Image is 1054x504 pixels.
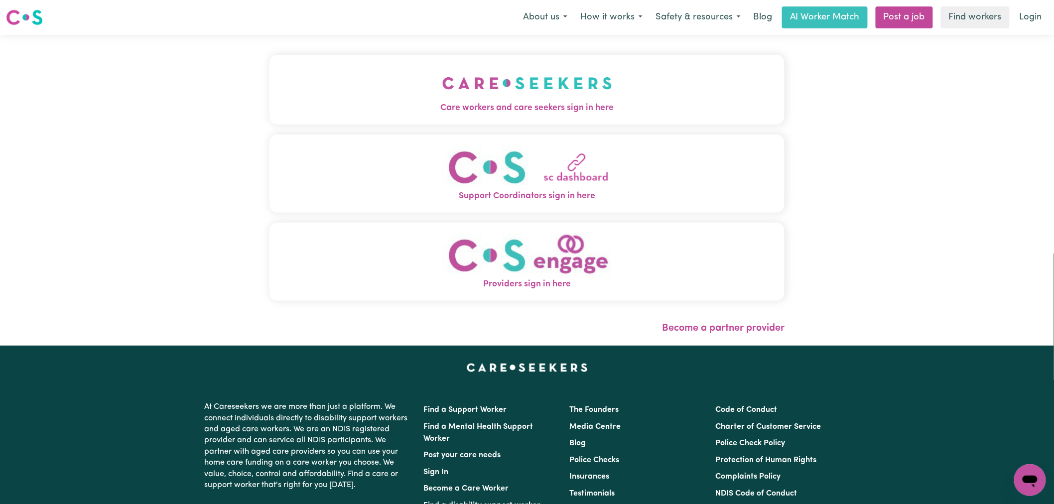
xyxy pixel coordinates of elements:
[423,451,501,459] a: Post your care needs
[716,456,817,464] a: Protection of Human Rights
[269,102,785,115] span: Care workers and care seekers sign in here
[782,6,868,28] a: AI Worker Match
[876,6,933,28] a: Post a job
[747,6,778,28] a: Blog
[649,7,747,28] button: Safety & resources
[716,406,778,414] a: Code of Conduct
[517,7,574,28] button: About us
[423,423,533,443] a: Find a Mental Health Support Worker
[574,7,649,28] button: How it works
[6,8,43,26] img: Careseekers logo
[269,134,785,213] button: Support Coordinators sign in here
[716,490,797,498] a: NDIS Code of Conduct
[569,439,586,447] a: Blog
[423,468,448,476] a: Sign In
[716,439,786,447] a: Police Check Policy
[269,223,785,301] button: Providers sign in here
[569,456,619,464] a: Police Checks
[941,6,1010,28] a: Find workers
[662,323,785,333] a: Become a partner provider
[423,485,509,493] a: Become a Care Worker
[1014,464,1046,496] iframe: Button to launch messaging window
[716,473,781,481] a: Complaints Policy
[569,406,619,414] a: The Founders
[569,423,621,431] a: Media Centre
[569,473,609,481] a: Insurances
[716,423,821,431] a: Charter of Customer Service
[269,278,785,291] span: Providers sign in here
[467,364,588,372] a: Careseekers home page
[6,6,43,29] a: Careseekers logo
[204,397,411,495] p: At Careseekers we are more than just a platform. We connect individuals directly to disability su...
[269,55,785,125] button: Care workers and care seekers sign in here
[1014,6,1048,28] a: Login
[423,406,507,414] a: Find a Support Worker
[269,190,785,203] span: Support Coordinators sign in here
[569,490,615,498] a: Testimonials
